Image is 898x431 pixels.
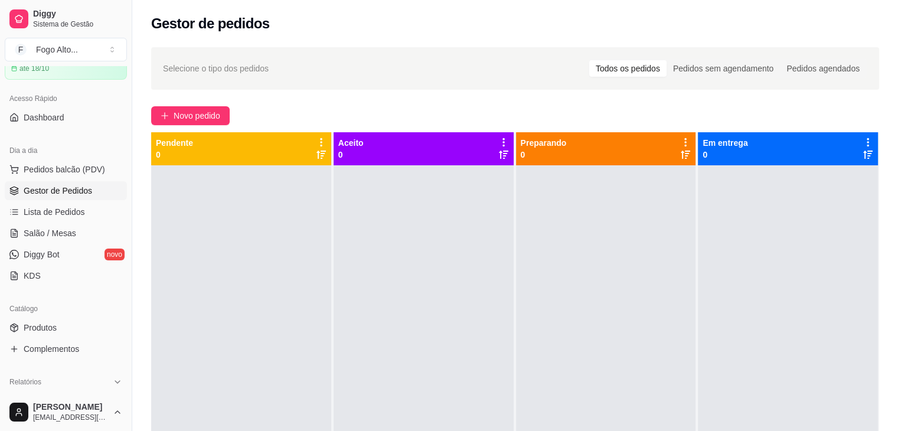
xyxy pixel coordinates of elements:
p: 0 [703,149,747,161]
span: Salão / Mesas [24,227,76,239]
span: Dashboard [24,112,64,123]
button: Select a team [5,38,127,61]
button: [PERSON_NAME][EMAIL_ADDRESS][DOMAIN_NAME] [5,398,127,426]
span: Produtos [24,322,57,334]
span: F [15,44,27,55]
span: [EMAIL_ADDRESS][DOMAIN_NAME] [33,413,108,422]
a: Dashboard [5,108,127,127]
span: Diggy Bot [24,249,60,260]
span: Diggy [33,9,122,19]
span: Complementos [24,343,79,355]
button: Pedidos balcão (PDV) [5,160,127,179]
a: Lista de Pedidos [5,203,127,221]
div: Catálogo [5,299,127,318]
button: Novo pedido [151,106,230,125]
span: Relatórios [9,377,41,387]
p: Aceito [338,137,364,149]
div: Pedidos agendados [780,60,866,77]
div: Pedidos sem agendamento [667,60,780,77]
div: Fogo Alto ... [36,44,78,55]
a: Produtos [5,318,127,337]
span: Pedidos balcão (PDV) [24,164,105,175]
a: DiggySistema de Gestão [5,5,127,33]
span: KDS [24,270,41,282]
span: Lista de Pedidos [24,206,85,218]
a: Complementos [5,339,127,358]
h2: Gestor de pedidos [151,14,270,33]
span: Sistema de Gestão [33,19,122,29]
p: 0 [156,149,193,161]
a: KDS [5,266,127,285]
p: Preparando [521,137,567,149]
a: Relatórios de vendas [5,391,127,410]
p: 0 [338,149,364,161]
p: Pendente [156,137,193,149]
div: Todos os pedidos [589,60,667,77]
a: Diggy Botnovo [5,245,127,264]
a: Salão / Mesas [5,224,127,243]
span: plus [161,112,169,120]
p: 0 [521,149,567,161]
p: Em entrega [703,137,747,149]
a: Gestor de Pedidos [5,181,127,200]
div: Dia a dia [5,141,127,160]
span: Gestor de Pedidos [24,185,92,197]
span: Novo pedido [174,109,220,122]
span: Selecione o tipo dos pedidos [163,62,269,75]
div: Acesso Rápido [5,89,127,108]
article: até 18/10 [19,64,49,73]
span: [PERSON_NAME] [33,402,108,413]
